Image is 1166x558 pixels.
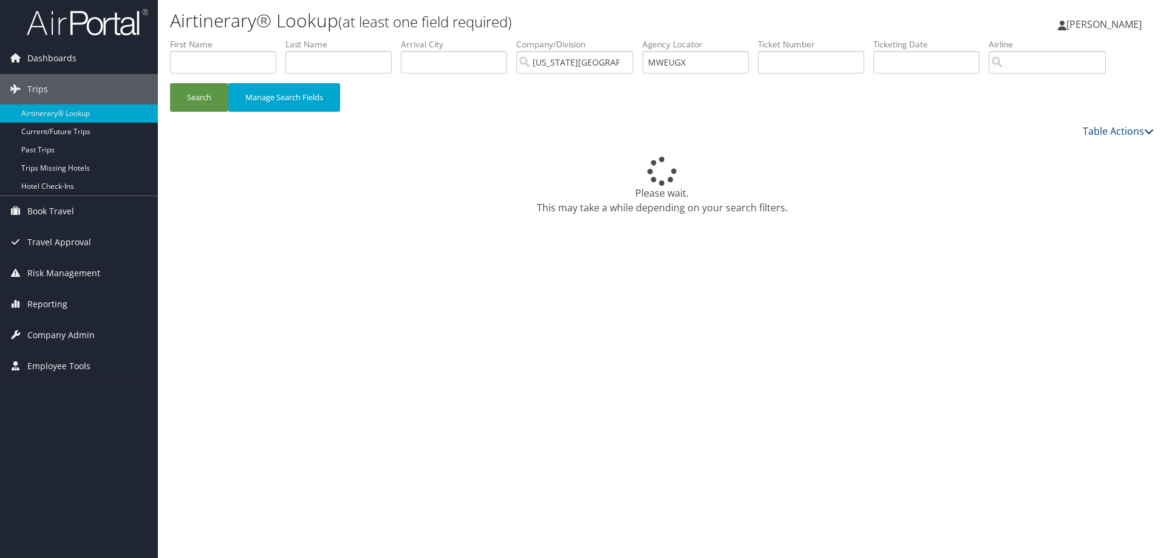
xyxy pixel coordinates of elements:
label: Ticket Number [758,38,873,50]
button: Search [170,83,228,112]
img: airportal-logo.png [27,8,148,36]
button: Manage Search Fields [228,83,340,112]
span: [PERSON_NAME] [1066,18,1142,31]
span: Reporting [27,289,67,319]
a: [PERSON_NAME] [1058,6,1154,43]
small: (at least one field required) [338,12,512,32]
h1: Airtinerary® Lookup [170,8,826,33]
span: Company Admin [27,320,95,350]
label: Last Name [285,38,401,50]
span: Employee Tools [27,351,90,381]
span: Dashboards [27,43,77,73]
span: Risk Management [27,258,100,288]
span: Travel Approval [27,227,91,257]
label: First Name [170,38,285,50]
label: Ticketing Date [873,38,989,50]
label: Agency Locator [643,38,758,50]
label: Company/Division [516,38,643,50]
span: Book Travel [27,196,74,226]
span: Trips [27,74,48,104]
a: Table Actions [1083,124,1154,138]
label: Arrival City [401,38,516,50]
label: Airline [989,38,1115,50]
div: Please wait. This may take a while depending on your search filters. [170,157,1154,215]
